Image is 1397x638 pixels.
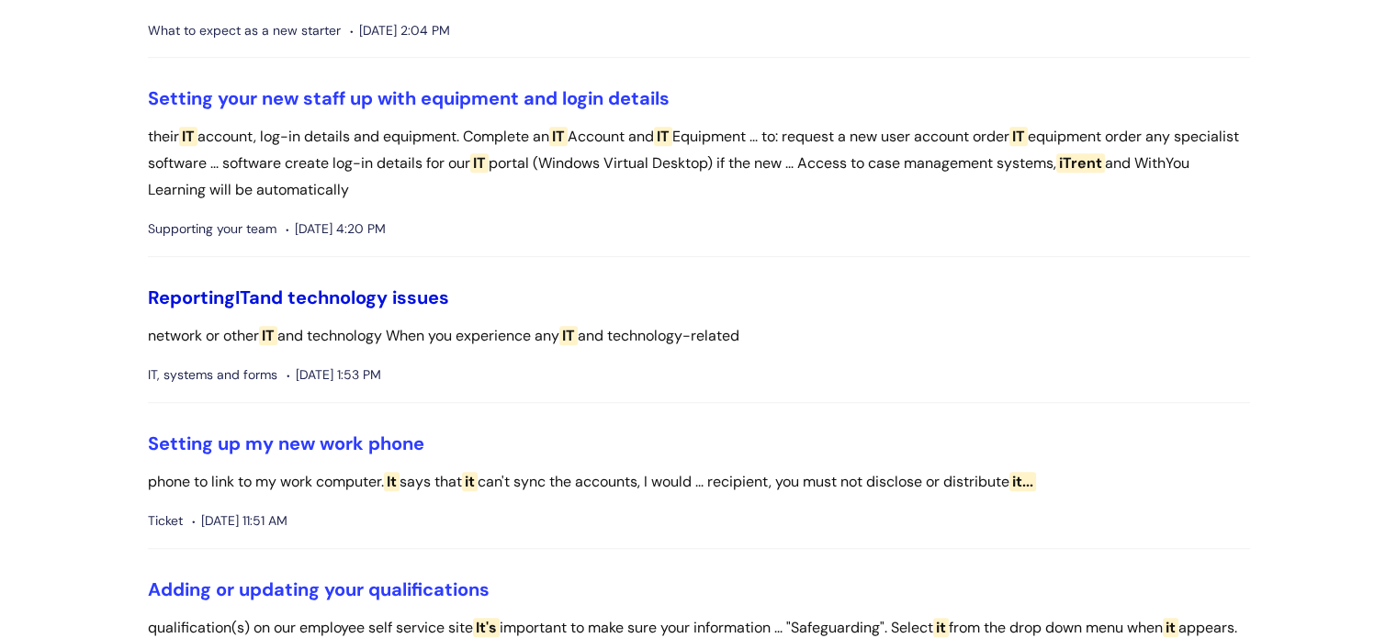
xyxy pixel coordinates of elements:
p: network or other and technology When you experience any and technology-related [148,323,1250,350]
span: Ticket [148,509,183,532]
a: Adding or updating your qualifications [148,577,490,601]
span: IT, systems and forms [148,364,277,386]
a: Setting your new staff up with equipment and login details [148,86,670,110]
p: their account, log-in details and equipment. Complete an Account and Equipment ... to: request a ... [148,124,1250,203]
a: Setting up my new work phone [148,431,424,455]
span: IT [549,127,568,146]
span: it [933,618,949,637]
span: it [1163,618,1178,637]
span: [DATE] 4:20 PM [286,218,386,241]
span: [DATE] 1:53 PM [287,364,381,386]
span: [DATE] 11:51 AM [192,509,287,532]
span: What to expect as a new starter [148,19,341,42]
span: IT [235,285,249,309]
span: Supporting your team [148,218,276,241]
span: IT [1009,127,1028,146]
span: IT [259,326,277,345]
p: phone to link to my work computer. says that can't sync the accounts, I would ... recipient, you ... [148,469,1250,496]
span: It [384,472,400,491]
a: ReportingITand technology issues [148,285,449,309]
span: IT [470,153,489,173]
span: IT [559,326,578,345]
span: It's [473,618,500,637]
span: it... [1009,472,1036,491]
span: iTrent [1056,153,1105,173]
span: it [462,472,478,491]
span: IT [179,127,197,146]
span: IT [654,127,672,146]
span: [DATE] 2:04 PM [350,19,450,42]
